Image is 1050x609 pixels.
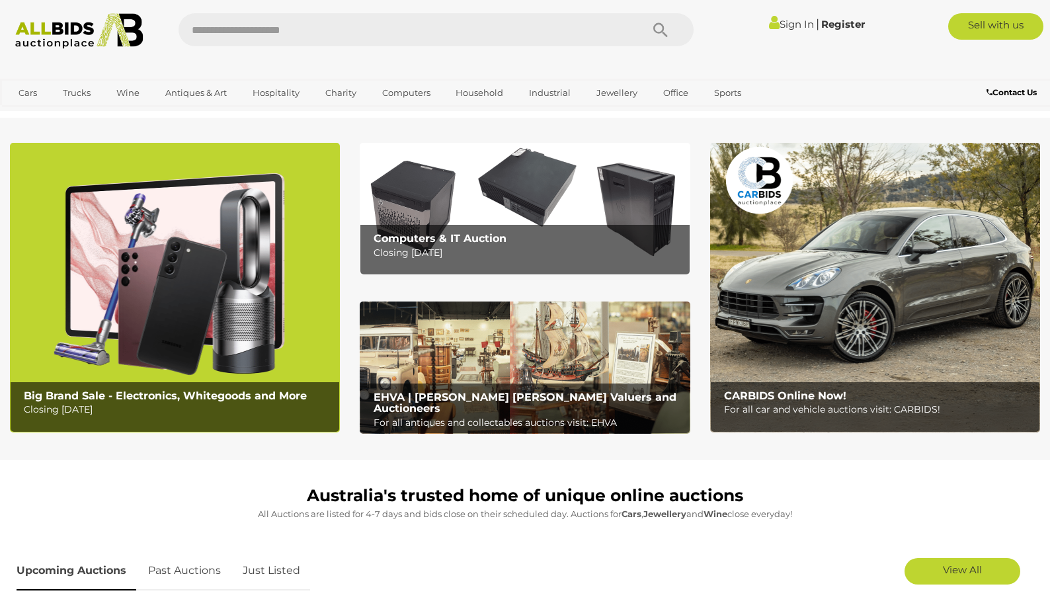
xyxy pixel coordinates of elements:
[10,143,340,432] a: Big Brand Sale - Electronics, Whitegoods and More Big Brand Sale - Electronics, Whitegoods and Mo...
[10,143,340,432] img: Big Brand Sale - Electronics, Whitegoods and More
[704,508,727,519] strong: Wine
[10,82,46,104] a: Cars
[987,87,1037,97] b: Contact Us
[17,507,1033,522] p: All Auctions are listed for 4-7 days and bids close on their scheduled day. Auctions for , and cl...
[233,551,310,590] a: Just Listed
[24,389,307,402] b: Big Brand Sale - Electronics, Whitegoods and More
[10,104,121,126] a: [GEOGRAPHIC_DATA]
[360,302,690,434] a: EHVA | Evans Hastings Valuers and Auctioneers EHVA | [PERSON_NAME] [PERSON_NAME] Valuers and Auct...
[8,13,151,49] img: Allbids.com.au
[710,143,1040,432] a: CARBIDS Online Now! CARBIDS Online Now! For all car and vehicle auctions visit: CARBIDS!
[374,82,439,104] a: Computers
[374,391,676,415] b: EHVA | [PERSON_NAME] [PERSON_NAME] Valuers and Auctioneers
[360,143,690,275] a: Computers & IT Auction Computers & IT Auction Closing [DATE]
[706,82,750,104] a: Sports
[374,415,683,431] p: For all antiques and collectables auctions visit: EHVA
[54,82,99,104] a: Trucks
[724,389,846,402] b: CARBIDS Online Now!
[17,551,136,590] a: Upcoming Auctions
[724,401,1033,418] p: For all car and vehicle auctions visit: CARBIDS!
[821,18,865,30] a: Register
[769,18,814,30] a: Sign In
[360,302,690,434] img: EHVA | Evans Hastings Valuers and Auctioneers
[643,508,686,519] strong: Jewellery
[360,143,690,275] img: Computers & IT Auction
[374,232,506,245] b: Computers & IT Auction
[17,487,1033,505] h1: Australia's trusted home of unique online auctions
[948,13,1043,40] a: Sell with us
[520,82,579,104] a: Industrial
[374,245,683,261] p: Closing [DATE]
[655,82,697,104] a: Office
[157,82,235,104] a: Antiques & Art
[108,82,148,104] a: Wine
[943,563,982,576] span: View All
[24,401,333,418] p: Closing [DATE]
[905,558,1020,585] a: View All
[317,82,365,104] a: Charity
[627,13,694,46] button: Search
[138,551,231,590] a: Past Auctions
[987,85,1040,100] a: Contact Us
[816,17,819,31] span: |
[622,508,641,519] strong: Cars
[588,82,646,104] a: Jewellery
[710,143,1040,432] img: CARBIDS Online Now!
[447,82,512,104] a: Household
[244,82,308,104] a: Hospitality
